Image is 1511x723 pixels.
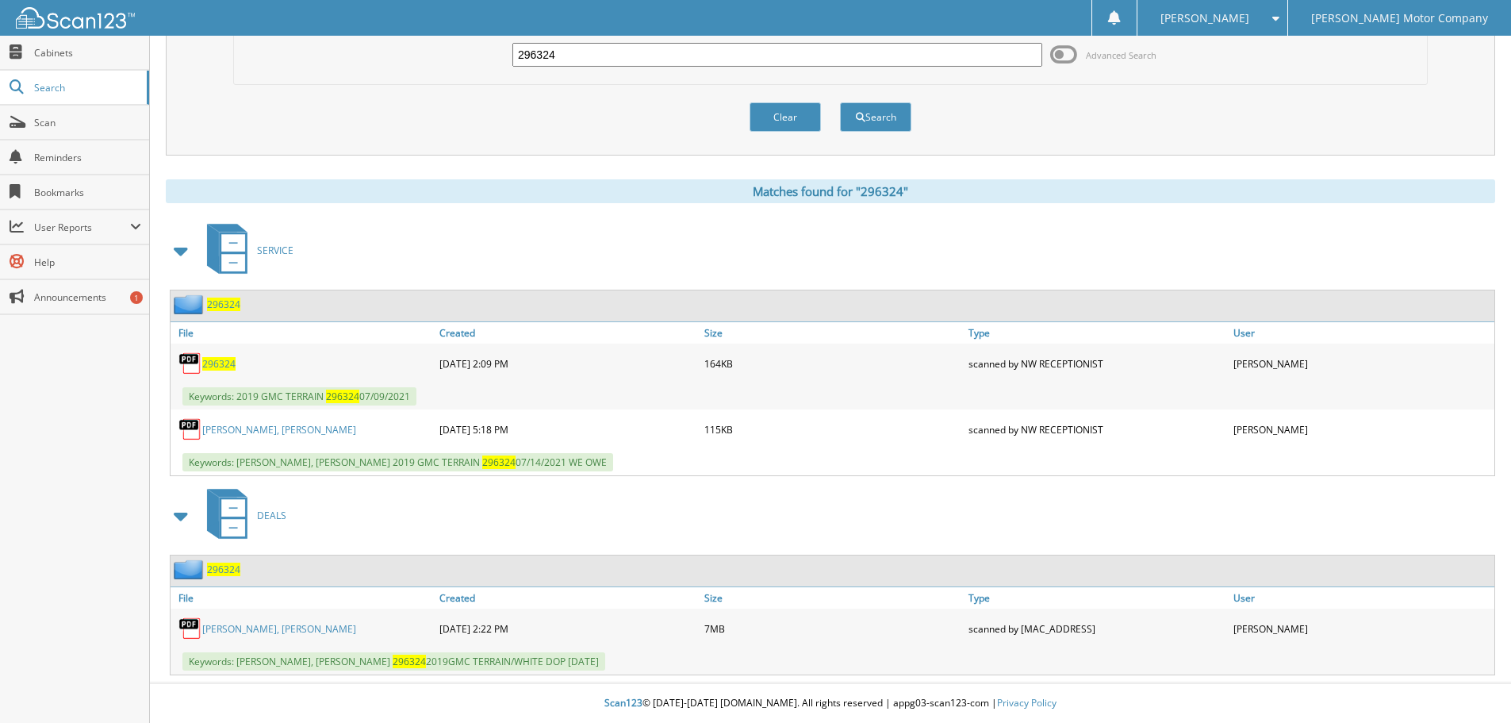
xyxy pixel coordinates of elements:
[435,587,700,609] a: Created
[1229,348,1494,379] div: [PERSON_NAME]
[1229,322,1494,344] a: User
[326,390,359,403] span: 296324
[202,622,356,636] a: [PERSON_NAME], [PERSON_NAME]
[34,256,141,269] span: Help
[150,684,1511,723] div: © [DATE]-[DATE] [DOMAIN_NAME]. All rights reserved | appg03-scan123-com |
[34,116,141,129] span: Scan
[166,179,1495,203] div: Matches found for "296324"
[1311,13,1488,23] span: [PERSON_NAME] Motor Company
[700,587,965,609] a: Size
[700,348,965,379] div: 164KB
[202,423,356,436] a: [PERSON_NAME], [PERSON_NAME]
[34,46,141,60] span: Cabinets
[171,322,435,344] a: File
[174,560,207,579] img: folder2.png
[965,587,1229,609] a: Type
[604,696,642,710] span: Scan123
[1086,49,1156,61] span: Advanced Search
[1432,647,1511,723] iframe: Chat Widget
[965,613,1229,644] div: scanned by [MAC_ADDRESS]
[1160,13,1249,23] span: [PERSON_NAME]
[178,417,202,441] img: PDF.png
[207,563,240,576] a: 296324
[965,348,1229,379] div: scanned by NW RECEPTIONIST
[34,221,130,234] span: User Reports
[1229,613,1494,644] div: [PERSON_NAME]
[965,322,1229,344] a: Type
[700,413,965,445] div: 115KB
[965,413,1229,445] div: scanned by NW RECEPTIONIST
[182,387,416,406] span: Keywords: 2019 GMC TERRAIN 07 /09/2021
[182,453,613,471] span: Keywords: [PERSON_NAME], [PERSON_NAME] 2019 GMC TERRAIN 07 /14/2021 WE OWE
[198,219,293,282] a: SERVICE
[174,294,207,314] img: folder2.png
[34,290,141,304] span: Announcements
[202,357,236,371] a: 296324
[207,298,240,311] a: 296324
[34,81,139,94] span: Search
[34,151,141,164] span: Reminders
[435,413,700,445] div: [DATE] 5 :18 PM
[700,322,965,344] a: Size
[840,102,911,132] button: Search
[171,587,435,609] a: File
[130,291,143,304] div: 1
[257,244,293,257] span: SERVICE
[997,696,1057,710] a: Privacy Policy
[16,7,135,29] img: scan123-logo-white.svg
[1229,413,1494,445] div: [PERSON_NAME]
[482,456,516,469] span: 296324
[435,613,700,644] div: [DATE] 2 :22 PM
[257,509,286,522] span: DEALS
[393,655,426,668] span: 296324
[34,186,141,199] span: Bookmarks
[700,613,965,644] div: 7MB
[750,102,821,132] button: Clear
[178,352,202,375] img: PDF.png
[198,484,286,547] a: DEALS
[182,652,605,671] span: Keywords: [PERSON_NAME], [PERSON_NAME] 2019 GMC TERRAIN/WHITE DOP [DATE]
[1229,587,1494,609] a: User
[435,322,700,344] a: Created
[435,348,700,379] div: [DATE] 2 :09 PM
[178,617,202,640] img: PDF.png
